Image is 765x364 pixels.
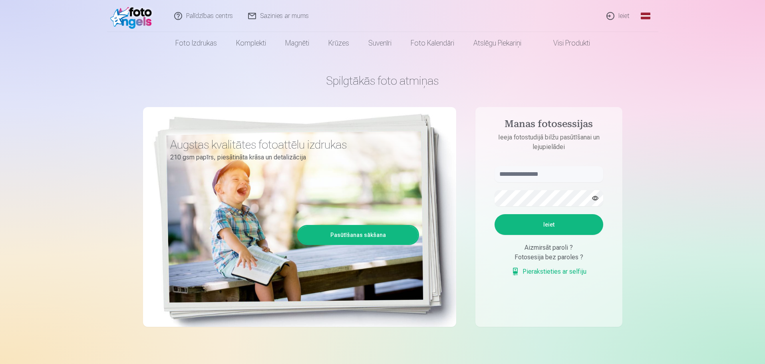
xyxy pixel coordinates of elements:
[319,32,359,54] a: Krūzes
[531,32,600,54] a: Visi produkti
[170,152,413,163] p: 210 gsm papīrs, piesātināta krāsa un detalizācija
[359,32,401,54] a: Suvenīri
[170,137,413,152] h3: Augstas kvalitātes fotoattēlu izdrukas
[166,32,227,54] a: Foto izdrukas
[495,243,603,253] div: Aizmirsāt paroli ?
[401,32,464,54] a: Foto kalendāri
[487,118,611,133] h4: Manas fotosessijas
[298,226,418,244] a: Pasūtīšanas sākšana
[487,133,611,152] p: Ieeja fotostudijā bilžu pasūtīšanai un lejupielādei
[464,32,531,54] a: Atslēgu piekariņi
[143,74,622,88] h1: Spilgtākās foto atmiņas
[276,32,319,54] a: Magnēti
[227,32,276,54] a: Komplekti
[495,253,603,262] div: Fotosesija bez paroles ?
[110,3,156,29] img: /fa1
[495,214,603,235] button: Ieiet
[511,267,586,276] a: Pierakstieties ar selfiju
